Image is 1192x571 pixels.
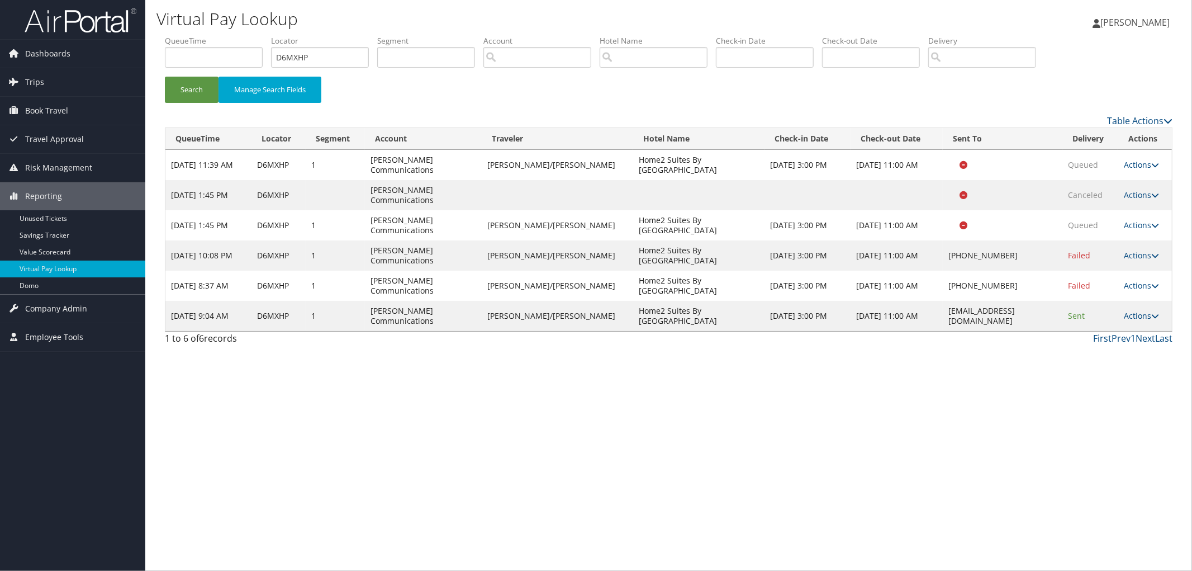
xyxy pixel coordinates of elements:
[1068,159,1098,170] span: Queued
[365,150,482,180] td: [PERSON_NAME] Communications
[1107,115,1172,127] a: Table Actions
[306,271,364,301] td: 1
[306,301,364,331] td: 1
[1136,332,1155,345] a: Next
[764,210,851,240] td: [DATE] 3:00 PM
[1062,128,1118,150] th: Delivery: activate to sort column ascending
[928,35,1044,46] label: Delivery
[1112,332,1131,345] a: Prev
[1131,332,1136,345] a: 1
[1124,190,1159,200] a: Actions
[365,301,482,331] td: [PERSON_NAME] Communications
[1155,332,1172,345] a: Last
[851,271,943,301] td: [DATE] 11:00 AM
[306,128,364,150] th: Segment: activate to sort column ascending
[25,7,136,34] img: airportal-logo.png
[165,77,219,103] button: Search
[943,128,1062,150] th: Sent To: activate to sort column ascending
[764,150,851,180] td: [DATE] 3:00 PM
[165,128,251,150] th: QueueTime: activate to sort column ascending
[25,68,44,96] span: Trips
[482,271,634,301] td: [PERSON_NAME]/[PERSON_NAME]
[764,301,851,331] td: [DATE] 3:00 PM
[165,210,251,240] td: [DATE] 1:45 PM
[25,182,62,210] span: Reporting
[851,301,943,331] td: [DATE] 11:00 AM
[1068,280,1090,291] span: Failed
[482,240,634,271] td: [PERSON_NAME]/[PERSON_NAME]
[633,210,764,240] td: Home2 Suites By [GEOGRAPHIC_DATA]
[165,332,404,351] div: 1 to 6 of records
[306,150,364,180] td: 1
[365,210,482,240] td: [PERSON_NAME] Communications
[25,323,83,351] span: Employee Tools
[482,301,634,331] td: [PERSON_NAME]/[PERSON_NAME]
[764,271,851,301] td: [DATE] 3:00 PM
[482,210,634,240] td: [PERSON_NAME]/[PERSON_NAME]
[1124,220,1159,230] a: Actions
[1124,280,1159,291] a: Actions
[165,35,271,46] label: QueueTime
[716,35,822,46] label: Check-in Date
[199,332,204,345] span: 6
[851,210,943,240] td: [DATE] 11:00 AM
[25,154,92,182] span: Risk Management
[482,150,634,180] td: [PERSON_NAME]/[PERSON_NAME]
[271,35,377,46] label: Locator
[251,180,306,210] td: D6MXHP
[165,240,251,271] td: [DATE] 10:08 PM
[365,180,482,210] td: [PERSON_NAME] Communications
[251,301,306,331] td: D6MXHP
[943,301,1062,331] td: [EMAIL_ADDRESS][DOMAIN_NAME]
[633,301,764,331] td: Home2 Suites By [GEOGRAPHIC_DATA]
[1068,190,1103,200] span: Canceled
[483,35,600,46] label: Account
[251,128,306,150] th: Locator: activate to sort column ascending
[600,35,716,46] label: Hotel Name
[165,301,251,331] td: [DATE] 9:04 AM
[25,40,70,68] span: Dashboards
[851,240,943,271] td: [DATE] 11:00 AM
[482,128,634,150] th: Traveler: activate to sort column ascending
[764,240,851,271] td: [DATE] 3:00 PM
[165,271,251,301] td: [DATE] 8:37 AM
[377,35,483,46] label: Segment
[1124,310,1159,321] a: Actions
[165,150,251,180] td: [DATE] 11:39 AM
[943,240,1062,271] td: [PHONE_NUMBER]
[251,240,306,271] td: D6MXHP
[1124,159,1159,170] a: Actions
[1118,128,1172,150] th: Actions
[943,271,1062,301] td: [PHONE_NUMBER]
[25,97,68,125] span: Book Travel
[1100,16,1170,29] span: [PERSON_NAME]
[1093,6,1181,39] a: [PERSON_NAME]
[1093,332,1112,345] a: First
[822,35,928,46] label: Check-out Date
[1068,250,1090,261] span: Failed
[633,240,764,271] td: Home2 Suites By [GEOGRAPHIC_DATA]
[25,295,87,323] span: Company Admin
[251,271,306,301] td: D6MXHP
[165,180,251,210] td: [DATE] 1:45 PM
[851,150,943,180] td: [DATE] 11:00 AM
[156,7,839,31] h1: Virtual Pay Lookup
[633,150,764,180] td: Home2 Suites By [GEOGRAPHIC_DATA]
[1068,220,1098,230] span: Queued
[851,128,943,150] th: Check-out Date: activate to sort column ascending
[365,271,482,301] td: [PERSON_NAME] Communications
[251,210,306,240] td: D6MXHP
[633,128,764,150] th: Hotel Name: activate to sort column ascending
[764,128,851,150] th: Check-in Date: activate to sort column ascending
[633,271,764,301] td: Home2 Suites By [GEOGRAPHIC_DATA]
[25,125,84,153] span: Travel Approval
[1124,250,1159,261] a: Actions
[251,150,306,180] td: D6MXHP
[365,128,482,150] th: Account: activate to sort column ascending
[1068,310,1085,321] span: Sent
[306,240,364,271] td: 1
[306,210,364,240] td: 1
[365,240,482,271] td: [PERSON_NAME] Communications
[219,77,321,103] button: Manage Search Fields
